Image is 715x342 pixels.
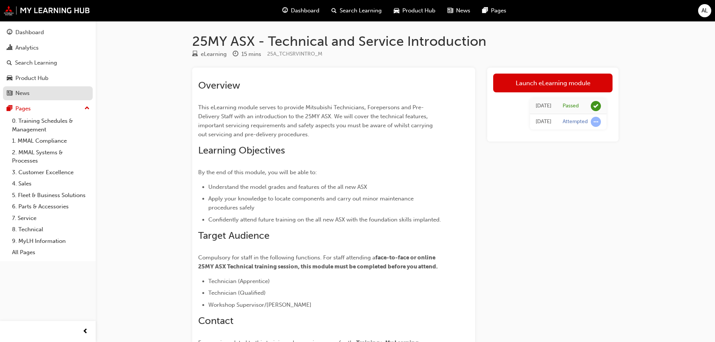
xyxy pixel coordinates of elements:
span: Compulsory for staff in the following functions. For staff attending a [198,254,375,261]
span: Apply your knowledge to locate components and carry out minor maintenance procedures safely [208,195,415,211]
button: AL [698,4,711,17]
div: Attempted [563,118,588,125]
span: Learning Objectives [198,145,285,156]
span: chart-icon [7,45,12,51]
span: news-icon [7,90,12,97]
a: Analytics [3,41,93,55]
a: 6. Parts & Accessories [9,201,93,212]
span: face-to-face or online 25MY ASX Technical training session, this module must be completed before ... [198,254,438,270]
a: 9. MyLH Information [9,235,93,247]
span: Understand the model grades and features of the all new ASX [208,184,367,190]
span: News [456,6,470,15]
span: AL [701,6,708,15]
span: pages-icon [482,6,488,15]
span: This eLearning module serves to provide Mitsubishi Technicians, Forepersons and Pre-Delivery Staf... [198,104,434,138]
span: clock-icon [233,51,238,58]
span: Learning resource code [267,51,322,57]
span: Product Hub [402,6,435,15]
a: 1. MMAL Compliance [9,135,93,147]
div: Product Hub [15,74,48,83]
span: up-icon [84,104,90,113]
span: car-icon [394,6,399,15]
span: By the end of this module, you will be able to: [198,169,317,176]
span: Overview [198,80,240,91]
span: Technician (Apprentice) [208,278,270,285]
a: 7. Service [9,212,93,224]
span: search-icon [7,60,12,66]
span: Pages [491,6,506,15]
button: DashboardAnalyticsSearch LearningProduct HubNews [3,24,93,102]
div: News [15,89,30,98]
div: eLearning [201,50,227,59]
span: learningResourceType_ELEARNING-icon [192,51,198,58]
div: Passed [563,102,579,110]
div: Duration [233,50,261,59]
a: pages-iconPages [476,3,512,18]
div: Pages [15,104,31,113]
span: Search Learning [340,6,382,15]
span: Technician (Qualified) [208,289,266,296]
a: 4. Sales [9,178,93,190]
a: 5. Fleet & Business Solutions [9,190,93,201]
a: Dashboard [3,26,93,39]
span: pages-icon [7,105,12,112]
span: guage-icon [7,29,12,36]
button: Pages [3,102,93,116]
span: prev-icon [83,327,88,336]
a: Launch eLearning module [493,74,613,92]
span: news-icon [447,6,453,15]
span: learningRecordVerb_ATTEMPT-icon [591,117,601,127]
span: Contact [198,315,233,327]
img: mmal [4,6,90,15]
span: Target Audience [198,230,269,241]
span: guage-icon [282,6,288,15]
div: 15 mins [241,50,261,59]
a: 2. MMAL Systems & Processes [9,147,93,167]
div: Type [192,50,227,59]
span: car-icon [7,75,12,82]
a: 8. Technical [9,224,93,235]
a: search-iconSearch Learning [325,3,388,18]
span: learningRecordVerb_PASS-icon [591,101,601,111]
span: search-icon [331,6,337,15]
div: Thu Sep 18 2025 11:47:56 GMT+1000 (Australian Eastern Standard Time) [536,102,551,110]
h1: 25MY ASX - Technical and Service Introduction [192,33,619,50]
a: 3. Customer Excellence [9,167,93,178]
a: 0. Training Schedules & Management [9,115,93,135]
div: Search Learning [15,59,57,67]
a: news-iconNews [441,3,476,18]
div: Analytics [15,44,39,52]
a: guage-iconDashboard [276,3,325,18]
a: car-iconProduct Hub [388,3,441,18]
div: Thu Sep 18 2025 11:11:24 GMT+1000 (Australian Eastern Standard Time) [536,118,551,126]
span: Confidently attend future training on the all new ASX with the foundation skills implanted. [208,216,441,223]
span: Dashboard [291,6,319,15]
span: Workshop Supervisor/[PERSON_NAME] [208,301,312,308]
a: All Pages [9,247,93,258]
a: Product Hub [3,71,93,85]
a: News [3,86,93,100]
div: Dashboard [15,28,44,37]
a: Search Learning [3,56,93,70]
